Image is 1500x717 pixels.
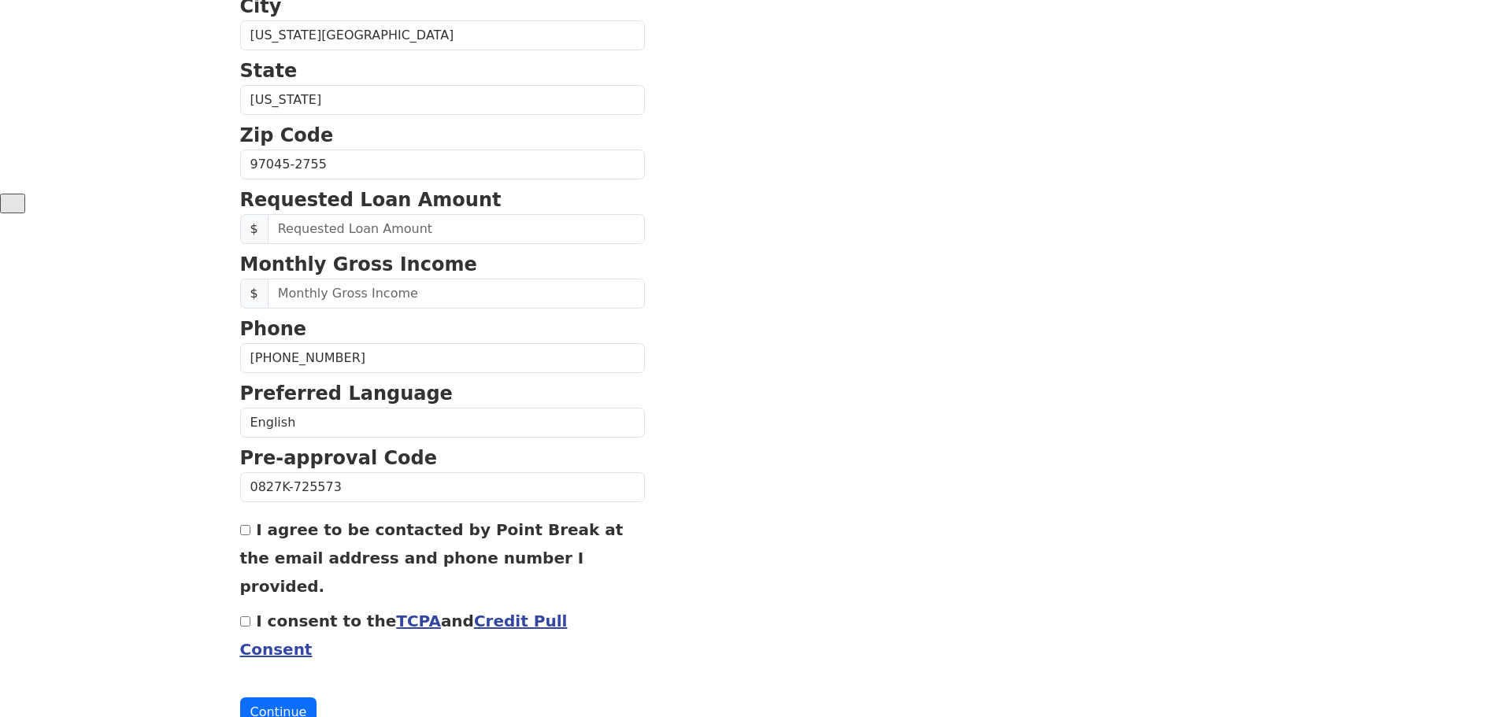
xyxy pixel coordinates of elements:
[268,214,645,244] input: Requested Loan Amount
[240,279,269,309] span: $
[240,472,645,502] input: Pre-approval Code
[240,318,307,340] strong: Phone
[240,214,269,244] span: $
[268,279,645,309] input: Monthly Gross Income
[240,612,568,659] label: I consent to the and
[240,383,453,405] strong: Preferred Language
[240,447,438,469] strong: Pre-approval Code
[240,520,624,596] label: I agree to be contacted by Point Break at the email address and phone number I provided.
[240,250,645,279] p: Monthly Gross Income
[240,343,645,373] input: Phone
[396,612,441,630] a: TCPA
[240,189,502,211] strong: Requested Loan Amount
